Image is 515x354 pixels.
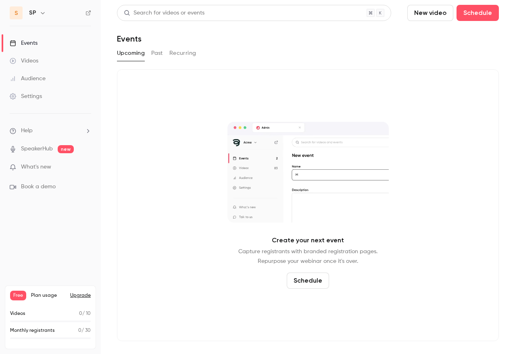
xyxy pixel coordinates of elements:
div: Videos [10,57,38,65]
button: Upgrade [70,292,91,299]
div: Audience [10,75,46,83]
button: Schedule [287,273,329,289]
p: Capture registrants with branded registration pages. Repurpose your webinar once it's over. [238,247,377,266]
div: Events [10,39,38,47]
p: Monthly registrants [10,327,55,334]
h1: Events [117,34,142,44]
span: Plan usage [31,292,65,299]
button: Recurring [169,47,196,60]
button: New video [407,5,453,21]
p: / 30 [78,327,91,334]
button: Past [151,47,163,60]
p: / 10 [79,310,91,317]
li: help-dropdown-opener [10,127,91,135]
h6: SP [29,9,36,17]
span: new [58,145,74,153]
span: Book a demo [21,183,56,191]
span: What's new [21,163,51,171]
div: Settings [10,92,42,100]
span: Free [10,291,26,300]
p: Create your next event [272,235,344,245]
span: 0 [78,328,81,333]
span: Help [21,127,33,135]
a: SpeakerHub [21,145,53,153]
span: 0 [79,311,82,316]
button: Schedule [457,5,499,21]
button: Upcoming [117,47,145,60]
span: S [15,9,18,17]
div: Search for videos or events [124,9,204,17]
p: Videos [10,310,25,317]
